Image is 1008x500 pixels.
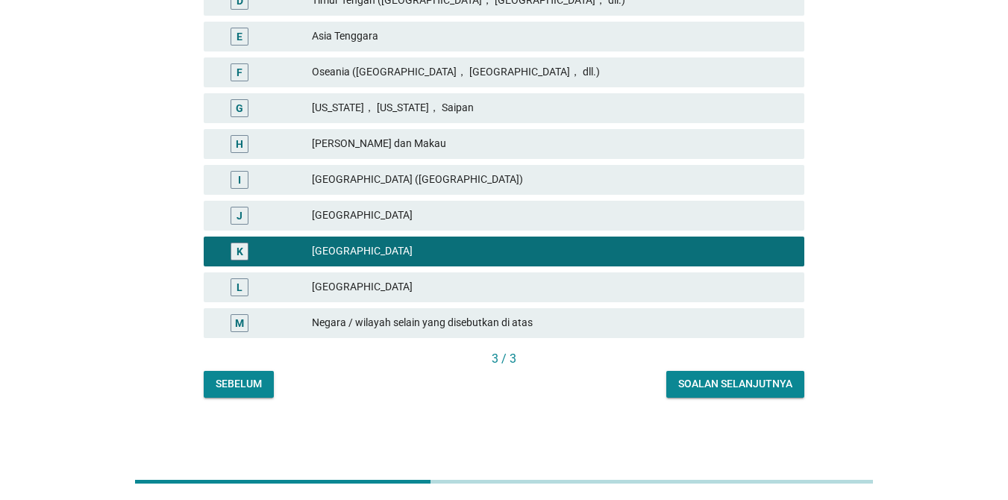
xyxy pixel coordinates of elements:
div: Asia Tenggara [312,28,792,46]
div: I [238,172,241,187]
div: E [237,28,242,44]
div: [US_STATE]， [US_STATE]， Saipan [312,99,792,117]
div: [GEOGRAPHIC_DATA] [312,278,792,296]
div: Negara / wilayah selain yang disebutkan di atas [312,314,792,332]
div: [GEOGRAPHIC_DATA] ([GEOGRAPHIC_DATA]) [312,171,792,189]
button: Soalan selanjutnya [666,371,804,398]
div: [PERSON_NAME] dan Makau [312,135,792,153]
div: J [237,207,242,223]
div: F [237,64,242,80]
div: G [236,100,243,116]
div: [GEOGRAPHIC_DATA] [312,243,792,260]
div: Oseania ([GEOGRAPHIC_DATA]， [GEOGRAPHIC_DATA]， dll.) [312,63,792,81]
div: 3 / 3 [204,350,804,368]
div: [GEOGRAPHIC_DATA] [312,207,792,225]
div: K [237,243,243,259]
div: L [237,279,242,295]
div: Sebelum [216,376,262,392]
div: H [236,136,243,151]
div: M [235,315,244,331]
button: Sebelum [204,371,274,398]
div: Soalan selanjutnya [678,376,792,392]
